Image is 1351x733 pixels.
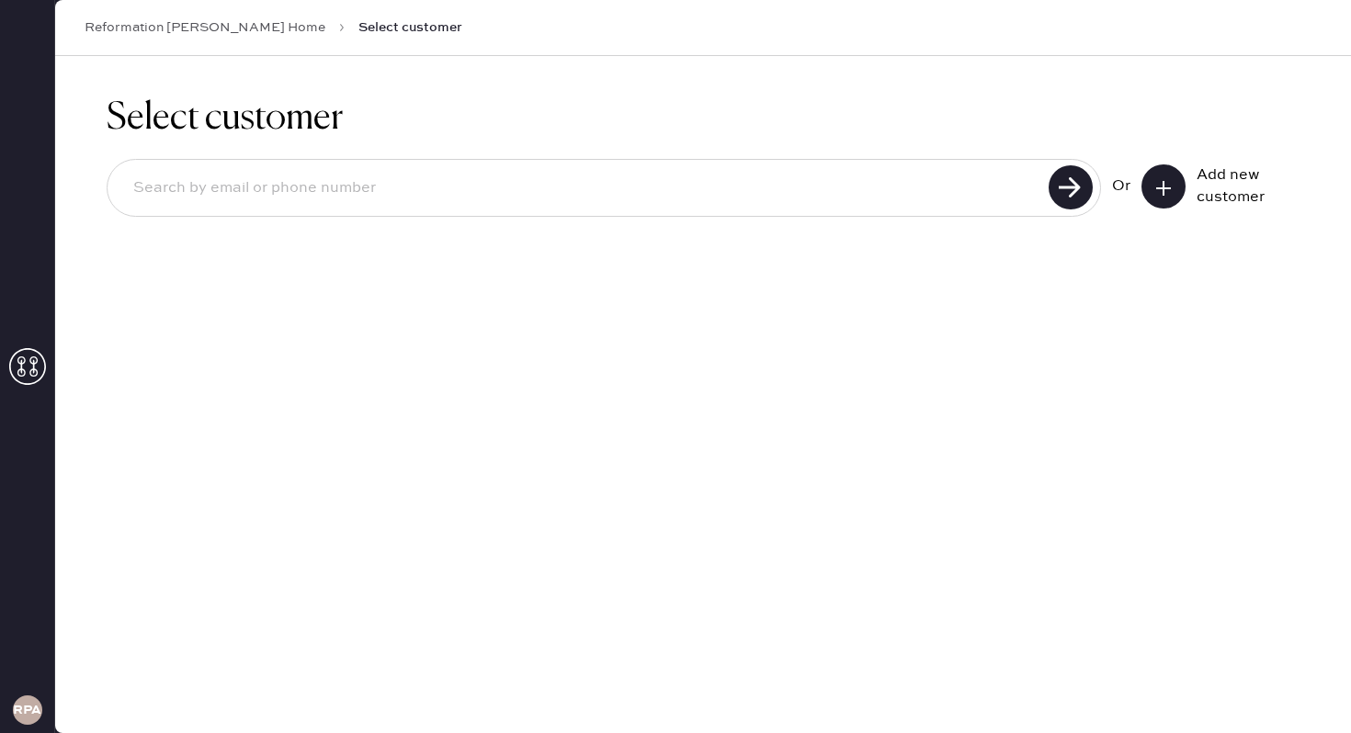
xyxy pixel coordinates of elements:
h1: Select customer [107,96,1300,141]
div: Or [1112,175,1130,197]
div: Add new customer [1197,164,1289,209]
iframe: Front Chat [1264,650,1343,729]
h3: RPA [13,704,41,716]
span: Select customer [358,18,462,37]
a: Reformation [PERSON_NAME] Home [85,18,325,37]
input: Search by email or phone number [119,167,1043,209]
